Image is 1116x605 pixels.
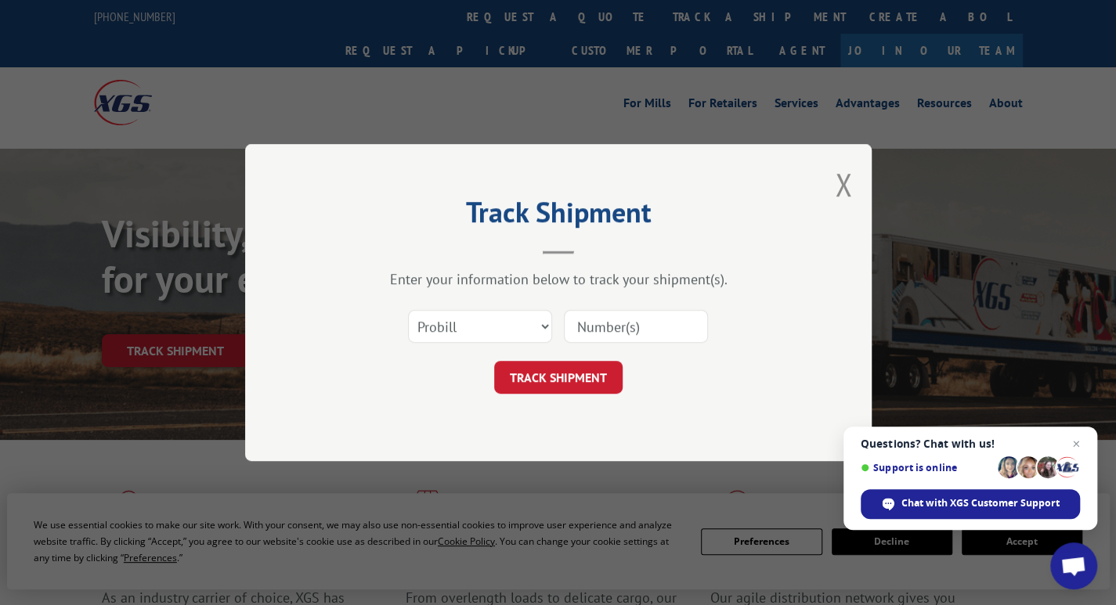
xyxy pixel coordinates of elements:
button: Close modal [835,164,852,205]
input: Number(s) [564,310,708,343]
div: Chat with XGS Customer Support [861,489,1080,519]
span: Close chat [1067,434,1085,453]
div: Enter your information below to track your shipment(s). [323,270,793,288]
button: TRACK SHIPMENT [494,361,623,394]
span: Chat with XGS Customer Support [901,496,1060,510]
span: Support is online [861,462,992,474]
div: Open chat [1050,542,1097,589]
h2: Track Shipment [323,201,793,231]
span: Questions? Chat with us! [861,438,1080,450]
